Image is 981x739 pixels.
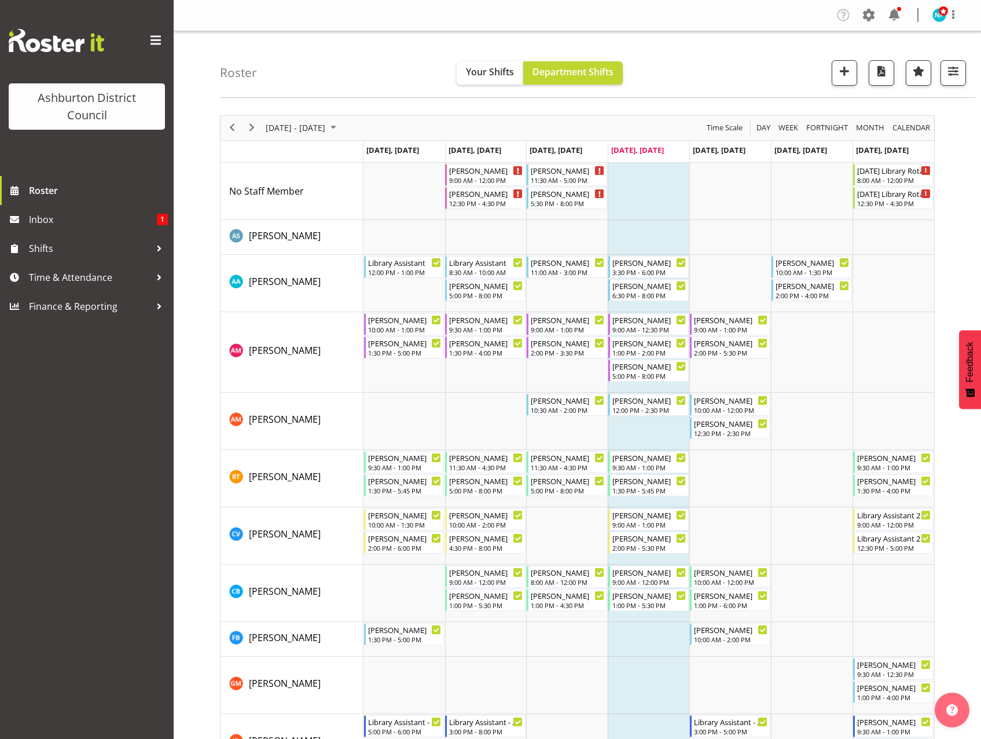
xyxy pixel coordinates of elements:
div: 9:30 AM - 1:00 PM [449,325,523,334]
div: Celeste Bennett"s event - Celeste Bennett Begin From Wednesday, September 10, 2025 at 1:00:00 PM ... [527,589,607,611]
span: [DATE], [DATE] [693,145,745,155]
div: [PERSON_NAME] [449,509,523,521]
a: [PERSON_NAME] [249,676,321,690]
button: Timeline Month [854,120,887,135]
div: Amanda Ackroyd"s event - Amanda Ackroyd Begin From Saturday, September 13, 2025 at 10:00:00 AM GM... [771,256,852,278]
span: [DATE] - [DATE] [264,120,326,135]
div: [PERSON_NAME] [857,475,931,486]
div: 3:30 PM - 6:00 PM [612,268,686,277]
div: Carla Verberne"s event - Carla Verberne Begin From Monday, September 8, 2025 at 2:00:00 PM GMT+12... [364,532,444,554]
div: Gabriela Marilla"s event - Gabriela Marilla Begin From Sunday, September 14, 2025 at 9:30:00 AM G... [853,658,934,680]
button: Download a PDF of the roster according to the set date range. [869,60,894,86]
img: nicky-farrell-tully10002.jpg [932,8,946,22]
span: [PERSON_NAME] [249,585,321,598]
div: [PERSON_NAME] [776,280,849,291]
div: 1:30 PM - 4:00 PM [857,486,931,495]
div: 10:00 AM - 12:00 PM [694,577,767,587]
div: [PERSON_NAME] [531,337,604,349]
div: 10:00 AM - 1:00 PM [368,325,442,334]
div: Anthea Moore"s event - Anthea Moore Begin From Thursday, September 11, 2025 at 12:00:00 PM GMT+12... [608,394,689,416]
div: [PERSON_NAME] [612,475,686,486]
div: Anna Mattson"s event - Anna Mattson Begin From Tuesday, September 9, 2025 at 1:30:00 PM GMT+12:00... [445,336,526,358]
div: [PERSON_NAME] [612,394,686,406]
div: 2:00 PM - 5:30 PM [612,543,686,553]
button: Month [891,120,932,135]
span: Shifts [29,240,150,257]
div: 10:00 AM - 1:30 PM [776,268,849,277]
div: Carla Verberne"s event - Library Assistant 2 Begin From Sunday, September 14, 2025 at 12:30:00 PM... [853,532,934,554]
div: Amanda Ackroyd"s event - Amanda Ackroyd Begin From Thursday, September 11, 2025 at 6:30:00 PM GMT... [608,279,689,301]
div: Library Assistant - After School [368,716,442,727]
div: Anna Mattson"s event - Anna Mattson Begin From Thursday, September 11, 2025 at 5:00:00 PM GMT+12:... [608,360,689,382]
a: [PERSON_NAME] [249,229,321,243]
div: Anna Mattson"s event - Anna Mattson Begin From Wednesday, September 10, 2025 at 9:00:00 AM GMT+12... [527,313,607,335]
div: [PERSON_NAME] [531,164,604,176]
td: Anna Mattson resource [221,312,363,393]
div: Carla Verberne"s event - Carla Verberne Begin From Tuesday, September 9, 2025 at 4:30:00 PM GMT+1... [445,532,526,554]
div: Ben Tomassetti"s event - Ben Tomassetti Begin From Tuesday, September 9, 2025 at 11:30:00 AM GMT+... [445,451,526,473]
div: No Staff Member"s event - Gabriella Marilla Begin From Wednesday, September 10, 2025 at 5:30:00 P... [527,187,607,209]
div: Ben Tomassetti"s event - Ben Tomassetti Begin From Monday, September 8, 2025 at 9:30:00 AM GMT+12... [364,451,444,473]
div: 1:00 PM - 2:00 PM [612,348,686,357]
div: [PERSON_NAME] [531,314,604,325]
div: previous period [222,116,242,140]
div: 9:00 AM - 12:00 PM [857,520,931,529]
div: [PERSON_NAME] [368,475,442,486]
div: 10:00 AM - 12:00 PM [694,405,767,415]
div: Anna Mattson"s event - Anna Mattson Begin From Monday, September 8, 2025 at 1:30:00 PM GMT+12:00 ... [364,336,444,358]
div: next period [242,116,262,140]
div: 3:00 PM - 5:00 PM [694,727,767,736]
div: [PERSON_NAME] [694,624,767,635]
div: [PERSON_NAME] [368,314,442,325]
span: [PERSON_NAME] [249,229,321,242]
div: 9:00 AM - 1:00 PM [531,325,604,334]
div: Isaac Dunne"s event - Library Assistant - After School Begin From Monday, September 8, 2025 at 5:... [364,715,444,737]
div: 1:00 PM - 4:00 PM [857,693,931,702]
div: Ben Tomassetti"s event - Ben Tomassetti Begin From Wednesday, September 10, 2025 at 11:30:00 AM G... [527,451,607,473]
div: [PERSON_NAME] [368,532,442,544]
div: 5:00 PM - 8:00 PM [449,291,523,300]
div: Amanda Ackroyd"s event - Amanda Ackroyd Begin From Saturday, September 13, 2025 at 2:00:00 PM GMT... [771,279,852,301]
div: Feturi Brown"s event - Feturi Brown Begin From Friday, September 12, 2025 at 10:00:00 AM GMT+12:0... [690,623,770,645]
div: Celeste Bennett"s event - Celeste Bennett Begin From Thursday, September 11, 2025 at 1:00:00 PM G... [608,589,689,611]
div: 8:00 AM - 12:00 PM [857,175,931,185]
div: [PERSON_NAME] [449,452,523,463]
div: 8:30 AM - 10:00 AM [449,268,523,277]
span: Week [777,120,799,135]
div: [PERSON_NAME] [612,566,686,578]
span: [DATE], [DATE] [366,145,419,155]
div: Ashburton District Council [20,89,153,124]
div: Amanda Ackroyd"s event - Amanda Ackroyd Begin From Tuesday, September 9, 2025 at 5:00:00 PM GMT+1... [445,279,526,301]
div: [PERSON_NAME] [531,475,604,486]
td: No Staff Member resource [221,163,363,220]
div: Celeste Bennett"s event - Celeste Bennett Begin From Friday, September 12, 2025 at 10:00:00 AM GM... [690,566,770,588]
div: [PERSON_NAME] [694,394,767,406]
div: No Staff Member"s event - Sunday Library Rotation Begin From Sunday, September 14, 2025 at 8:00:0... [853,164,934,186]
div: [DATE] Library Rotation [857,164,931,176]
div: [PERSON_NAME] [694,337,767,349]
div: Ben Tomassetti"s event - Ben Tomassetti Begin From Thursday, September 11, 2025 at 1:30:00 PM GMT... [608,474,689,496]
div: [PERSON_NAME] [449,188,523,199]
img: help-xxl-2.png [946,704,958,716]
td: Anthea Moore resource [221,393,363,450]
div: 11:30 AM - 4:30 PM [449,463,523,472]
span: Time Scale [706,120,744,135]
div: Celeste Bennett"s event - Celeste Bennett Begin From Friday, September 12, 2025 at 1:00:00 PM GMT... [690,589,770,611]
div: Library Assistant - After School [449,716,523,727]
button: Feedback - Show survey [959,330,981,409]
div: Celeste Bennett"s event - Celeste Bennett Begin From Tuesday, September 9, 2025 at 9:00:00 AM GMT... [445,566,526,588]
div: 12:30 PM - 2:30 PM [694,429,767,438]
span: [PERSON_NAME] [249,275,321,288]
div: 4:30 PM - 8:00 PM [449,543,523,553]
div: [PERSON_NAME] [368,452,442,463]
div: 1:30 PM - 5:45 PM [612,486,686,495]
td: Abbie Shirley resource [221,220,363,255]
div: [PERSON_NAME] [857,716,931,727]
div: 9:30 AM - 12:30 PM [857,670,931,679]
button: Next [244,120,260,135]
div: Celeste Bennett"s event - Celeste Bennett Begin From Wednesday, September 10, 2025 at 8:00:00 AM ... [527,566,607,588]
td: Feturi Brown resource [221,622,363,657]
div: 9:30 AM - 1:00 PM [612,463,686,472]
div: Amanda Ackroyd"s event - Library Assistant Begin From Tuesday, September 9, 2025 at 8:30:00 AM GM... [445,256,526,278]
div: Anna Mattson"s event - Anna Mattson Begin From Tuesday, September 9, 2025 at 9:30:00 AM GMT+12:00... [445,313,526,335]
